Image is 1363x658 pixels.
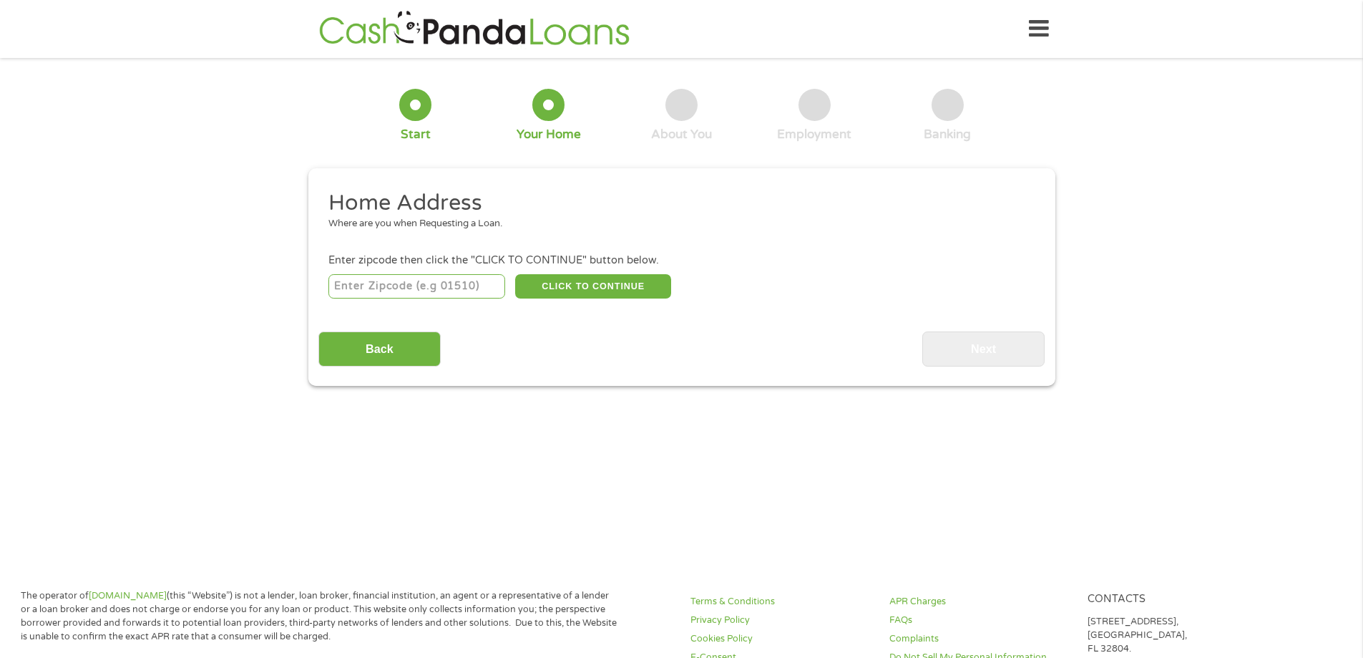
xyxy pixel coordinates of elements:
[328,253,1034,268] div: Enter zipcode then click the "CLICK TO CONTINUE" button below.
[889,614,1071,627] a: FAQs
[1088,615,1269,656] p: [STREET_ADDRESS], [GEOGRAPHIC_DATA], FL 32804.
[328,217,1024,231] div: Where are you when Requesting a Loan.
[889,595,1071,609] a: APR Charges
[777,127,851,142] div: Employment
[690,614,872,627] a: Privacy Policy
[690,595,872,609] a: Terms & Conditions
[922,332,1045,367] input: Next
[1088,593,1269,606] h4: Contacts
[328,274,505,299] input: Enter Zipcode (e.g 01510)
[517,127,581,142] div: Your Home
[315,9,634,49] img: GetLoanNow Logo
[328,189,1024,218] h2: Home Address
[318,332,441,367] input: Back
[889,632,1071,646] a: Complaints
[401,127,431,142] div: Start
[515,274,671,299] button: CLICK TO CONTINUE
[690,632,872,646] a: Cookies Policy
[924,127,971,142] div: Banking
[651,127,712,142] div: About You
[89,590,167,601] a: [DOMAIN_NAME]
[21,589,617,644] p: The operator of (this “Website”) is not a lender, loan broker, financial institution, an agent or...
